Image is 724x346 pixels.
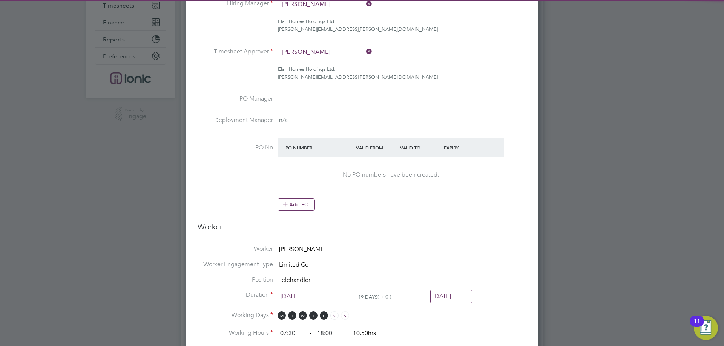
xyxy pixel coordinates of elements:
[278,327,307,340] input: 08:00
[314,327,344,340] input: 17:00
[198,276,273,284] label: Position
[278,74,438,80] span: [PERSON_NAME][EMAIL_ADDRESS][PERSON_NAME][DOMAIN_NAME]
[341,311,349,320] span: S
[198,261,273,268] label: Worker Engagement Type
[279,116,288,124] span: n/a
[198,311,273,319] label: Working Days
[278,311,286,320] span: M
[349,329,376,337] span: 10.50hrs
[198,245,273,253] label: Worker
[278,290,319,303] input: Select one
[279,245,325,253] span: [PERSON_NAME]
[198,95,273,103] label: PO Manager
[198,329,273,337] label: Working Hours
[198,144,273,152] label: PO No
[198,116,273,124] label: Deployment Manager
[288,311,296,320] span: T
[693,321,700,331] div: 11
[442,141,486,154] div: Expiry
[285,171,496,179] div: No PO numbers have been created.
[278,26,526,34] div: [PERSON_NAME][EMAIL_ADDRESS][PERSON_NAME][DOMAIN_NAME]
[198,291,273,299] label: Duration
[279,261,308,268] span: Limited Co
[279,276,310,284] span: Telehandler
[398,141,442,154] div: Valid To
[278,66,336,72] span: Elan Homes Holdings Ltd.
[358,294,377,300] span: 19 DAYS
[430,290,472,303] input: Select one
[198,48,273,56] label: Timesheet Approver
[278,18,336,24] span: Elan Homes Holdings Ltd.
[320,311,328,320] span: F
[354,141,398,154] div: Valid From
[308,329,313,337] span: ‐
[377,293,391,300] span: ( + 0 )
[284,141,354,154] div: PO Number
[198,222,526,238] h3: Worker
[309,311,318,320] span: T
[694,316,718,340] button: Open Resource Center, 11 new notifications
[299,311,307,320] span: W
[279,47,372,58] input: Search for...
[330,311,339,320] span: S
[278,198,315,210] button: Add PO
